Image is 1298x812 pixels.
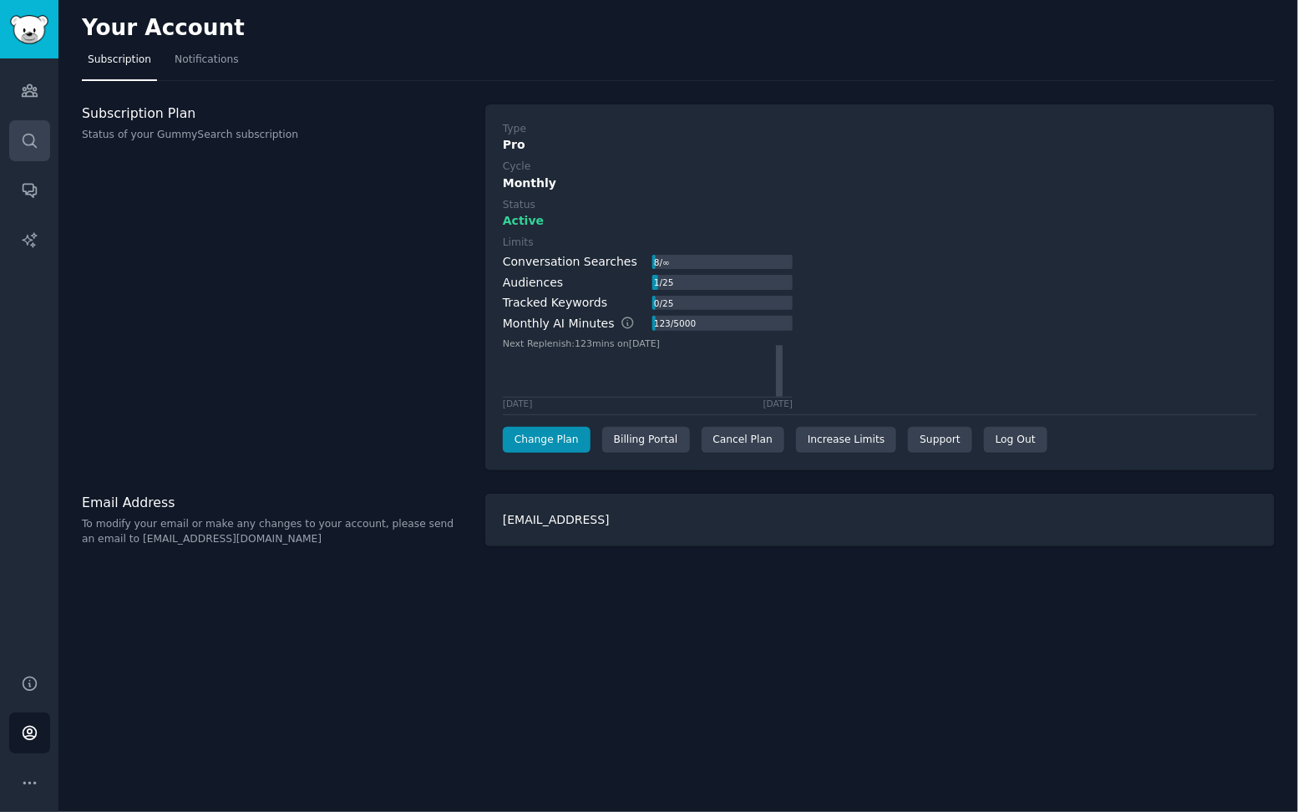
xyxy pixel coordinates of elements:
[984,427,1047,454] div: Log Out
[503,236,534,251] div: Limits
[503,175,1257,192] div: Monthly
[485,494,1275,546] div: [EMAIL_ADDRESS]
[796,427,897,454] a: Increase Limits
[652,255,671,270] div: 8 / ∞
[503,315,652,332] div: Monthly AI Minutes
[702,427,784,454] div: Cancel Plan
[175,53,239,68] span: Notifications
[602,427,690,454] div: Billing Portal
[82,15,245,42] h2: Your Account
[503,253,637,271] div: Conversation Searches
[652,316,697,331] div: 123 / 5000
[503,160,530,175] div: Cycle
[503,427,591,454] a: Change Plan
[82,104,468,122] h3: Subscription Plan
[169,47,245,81] a: Notifications
[908,427,971,454] a: Support
[763,398,794,409] div: [DATE]
[503,274,563,292] div: Audiences
[652,275,675,290] div: 1 / 25
[82,128,468,143] p: Status of your GummySearch subscription
[503,212,544,230] span: Active
[82,494,468,511] h3: Email Address
[503,122,526,137] div: Type
[503,136,1257,154] div: Pro
[503,294,607,312] div: Tracked Keywords
[82,517,468,546] p: To modify your email or make any changes to your account, please send an email to [EMAIL_ADDRESS]...
[88,53,151,68] span: Subscription
[652,296,675,311] div: 0 / 25
[503,338,660,349] text: Next Replenish: 123 mins on [DATE]
[503,198,535,213] div: Status
[503,398,533,409] div: [DATE]
[10,15,48,44] img: GummySearch logo
[82,47,157,81] a: Subscription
